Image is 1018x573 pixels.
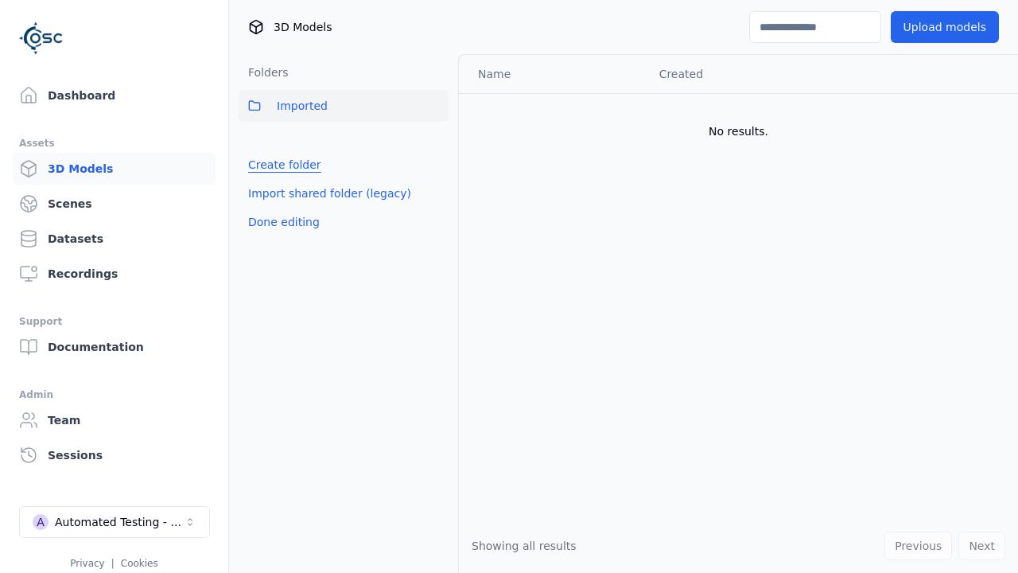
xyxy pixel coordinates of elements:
[13,188,216,220] a: Scenes
[13,223,216,255] a: Datasets
[13,153,216,185] a: 3D Models
[459,55,647,93] th: Name
[239,208,329,236] button: Done editing
[239,90,449,122] button: Imported
[13,258,216,290] a: Recordings
[13,404,216,436] a: Team
[33,514,49,530] div: A
[19,16,64,60] img: Logo
[459,93,1018,170] td: No results.
[111,558,115,569] span: |
[239,150,331,179] button: Create folder
[277,96,328,115] span: Imported
[472,540,577,552] span: Showing all results
[248,157,321,173] a: Create folder
[248,185,411,201] a: Import shared folder (legacy)
[239,64,289,80] h3: Folders
[19,134,209,153] div: Assets
[13,80,216,111] a: Dashboard
[647,55,838,93] th: Created
[891,11,999,43] button: Upload models
[70,558,104,569] a: Privacy
[19,312,209,331] div: Support
[239,179,421,208] button: Import shared folder (legacy)
[121,558,158,569] a: Cookies
[13,331,216,363] a: Documentation
[55,514,184,530] div: Automated Testing - Playwright
[13,439,216,471] a: Sessions
[19,385,209,404] div: Admin
[274,19,332,35] span: 3D Models
[19,506,210,538] button: Select a workspace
